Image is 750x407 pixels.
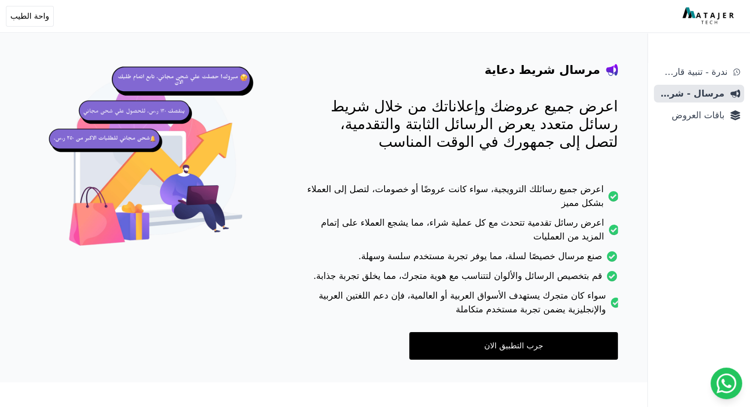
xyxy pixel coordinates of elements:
[305,249,618,269] li: صنع مرسال خصيصًا لسلة، مما يوفر تجربة مستخدم سلسة وسهلة.
[409,332,618,360] a: جرب التطبيق الان
[46,54,266,274] img: hero
[305,182,618,216] li: اعرض جميع رسائلك الترويجية، سواء كانت عروضًا أو خصومات، لتصل إلى العملاء بشكل مميز
[658,87,724,101] span: مرسال - شريط دعاية
[10,10,49,22] span: واحة الطيب
[658,65,727,79] span: ندرة - تنبية قارب علي النفاذ
[658,108,724,122] span: باقات العروض
[305,216,618,249] li: اعرض رسائل تقدمية تتحدث مع كل عملية شراء، مما يشجع العملاء على إتمام المزيد من العمليات
[6,6,54,27] button: واحة الطيب
[305,98,618,151] p: اعرض جميع عروضك وإعلاناتك من خلال شريط رسائل متعدد يعرض الرسائل الثابتة والتقدمية، لتصل إلى جمهور...
[305,269,618,289] li: قم بتخصيص الرسائل والألوان لتتناسب مع هوية متجرك، مما يخلق تجربة جذابة.
[682,7,736,25] img: MatajerTech Logo
[485,62,600,78] h4: مرسال شريط دعاية
[305,289,618,322] li: سواء كان متجرك يستهدف الأسواق العربية أو العالمية، فإن دعم اللغتين العربية والإنجليزية يضمن تجربة...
